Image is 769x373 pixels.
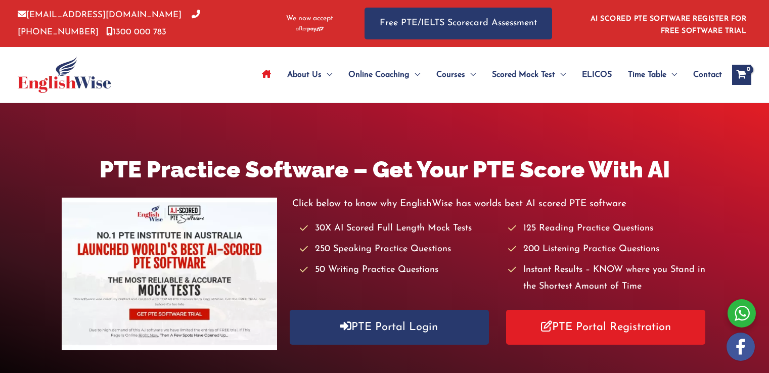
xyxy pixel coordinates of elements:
li: 200 Listening Practice Questions [508,241,707,258]
h1: PTE Practice Software – Get Your PTE Score With AI [62,154,708,185]
a: Online CoachingMenu Toggle [340,57,428,92]
img: white-facebook.png [727,333,755,361]
img: cropped-ew-logo [18,57,111,93]
a: [EMAIL_ADDRESS][DOMAIN_NAME] [18,11,182,19]
span: Menu Toggle [465,57,476,92]
span: Time Table [628,57,666,92]
li: 125 Reading Practice Questions [508,220,707,237]
nav: Site Navigation: Main Menu [254,57,722,92]
li: 30X AI Scored Full Length Mock Tests [300,220,499,237]
a: About UsMenu Toggle [279,57,340,92]
a: CoursesMenu Toggle [428,57,484,92]
a: AI SCORED PTE SOFTWARE REGISTER FOR FREE SOFTWARE TRIAL [591,15,747,35]
span: Courses [436,57,465,92]
img: pte-institute-main [62,198,277,350]
a: Contact [685,57,722,92]
img: Afterpay-Logo [296,26,324,32]
a: 1300 000 783 [106,28,166,36]
a: PTE Portal Registration [506,310,705,345]
a: ELICOS [574,57,620,92]
span: Online Coaching [348,57,410,92]
span: Scored Mock Test [492,57,555,92]
a: PTE Portal Login [290,310,489,345]
span: ELICOS [582,57,612,92]
span: About Us [287,57,322,92]
li: 50 Writing Practice Questions [300,262,499,278]
a: Time TableMenu Toggle [620,57,685,92]
aside: Header Widget 1 [584,7,751,40]
a: Scored Mock TestMenu Toggle [484,57,574,92]
p: Click below to know why EnglishWise has worlds best AI scored PTE software [292,196,708,212]
li: 250 Speaking Practice Questions [300,241,499,258]
span: Menu Toggle [410,57,420,92]
span: Menu Toggle [322,57,332,92]
span: Contact [693,57,722,92]
a: View Shopping Cart, empty [732,65,751,85]
a: [PHONE_NUMBER] [18,11,200,36]
span: Menu Toggle [666,57,677,92]
span: We now accept [286,14,333,24]
a: Free PTE/IELTS Scorecard Assessment [365,8,552,39]
li: Instant Results – KNOW where you Stand in the Shortest Amount of Time [508,262,707,296]
span: Menu Toggle [555,57,566,92]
